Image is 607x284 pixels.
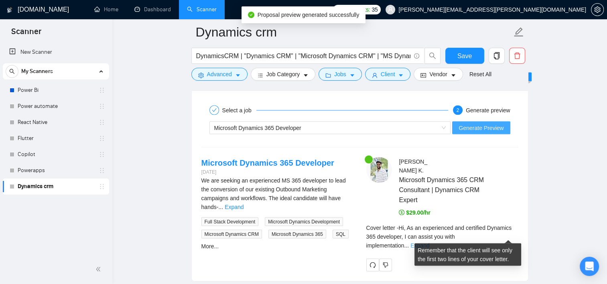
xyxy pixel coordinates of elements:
[201,168,334,176] div: [DATE]
[222,105,256,115] div: Select a job
[201,243,219,250] a: More...
[469,70,491,79] a: Reset All
[3,63,109,195] li: My Scanners
[489,48,505,64] button: copy
[319,68,362,81] button: folderJobscaret-down
[207,70,232,79] span: Advanced
[214,125,301,131] span: Microsoft Dynamics 365 Developer
[334,70,346,79] span: Jobs
[366,259,379,272] button: redo
[18,114,94,130] a: React Native
[399,209,430,216] span: $29.00/hr
[99,151,105,158] span: holder
[398,72,404,78] span: caret-down
[265,217,343,226] span: Microsoft Dynamics Development
[21,63,53,79] span: My Scanners
[99,87,105,93] span: holder
[388,7,393,12] span: user
[18,162,94,179] a: Powerapps
[6,65,18,78] button: search
[510,52,525,59] span: delete
[459,124,503,132] span: Generate Preview
[466,105,510,115] div: Generate preview
[248,12,254,18] span: check-circle
[6,69,18,74] span: search
[372,72,378,78] span: user
[591,6,604,13] a: setting
[379,259,392,272] button: dislike
[381,70,395,79] span: Client
[372,5,378,14] span: 35
[366,223,518,250] div: Remember that the client will see only the first two lines of your cover letter.
[325,72,331,78] span: folder
[258,12,359,18] span: Proposal preview generated successfully
[225,204,244,210] a: Expand
[18,82,94,98] a: Power Bi
[429,70,447,79] span: Vendor
[201,158,334,167] a: Microsoft Dynamics 365 Developer
[235,72,241,78] span: caret-down
[18,130,94,146] a: Flutter
[367,262,379,268] span: redo
[191,68,248,81] button: settingAdvancedcaret-down
[99,119,105,126] span: holder
[201,230,262,239] span: Microsoft Dynamics CRM
[99,103,105,110] span: holder
[383,262,388,268] span: dislike
[3,44,109,60] li: New Scanner
[7,4,12,16] img: logo
[445,48,484,64] button: Save
[457,108,459,113] span: 2
[187,6,217,13] a: searchScanner
[251,68,315,81] button: barsJob Categorycaret-down
[399,210,404,215] span: dollar
[99,167,105,174] span: holder
[457,51,472,61] span: Save
[414,53,419,59] span: info-circle
[425,52,440,59] span: search
[349,72,355,78] span: caret-down
[198,72,204,78] span: setting
[18,179,94,195] a: Dynamics crm
[201,217,259,226] span: Full Stack Development
[196,51,410,61] input: Search Freelance Jobs...
[399,158,427,174] span: [PERSON_NAME] K .
[94,6,118,13] a: homeHome
[424,48,441,64] button: search
[591,6,603,13] span: setting
[201,176,353,211] div: We are seeking an experienced MS 365 developer to lead the conversion of our existing Outbound Ma...
[517,74,528,80] span: New
[258,72,263,78] span: bars
[333,230,349,239] span: SQL
[95,265,104,273] span: double-left
[201,177,346,210] span: We are seeking an experienced MS 365 developer to lead the conversion of our existing Outbound Ma...
[414,243,521,266] div: Remember that the client will see only the first two lines of your cover letter.
[580,257,599,276] div: Open Intercom Messenger
[399,175,494,205] span: Microsoft Dynamics 365 CRM Consultant | Dynamics CRM Expert
[514,27,524,37] span: edit
[410,242,429,249] a: Expand
[212,108,217,113] span: check
[404,242,409,249] span: ...
[366,157,392,183] img: c1jbf_ry6t8BTWAzAOGAgyEp--fVjq49Gy7mrSmdyoodX4Y3KddWqakJfFjEmUHKMj
[591,3,604,16] button: setting
[509,48,525,64] button: delete
[452,122,510,134] button: Generate Preview
[9,44,103,60] a: New Scanner
[451,72,456,78] span: caret-down
[489,52,504,59] span: copy
[196,22,512,42] input: Scanner name...
[218,204,223,210] span: ...
[346,5,370,14] span: Connects:
[420,72,426,78] span: idcard
[266,70,300,79] span: Job Category
[18,98,94,114] a: Power automate
[365,68,411,81] button: userClientcaret-down
[99,135,105,142] span: holder
[134,6,171,13] a: dashboardDashboard
[414,68,463,81] button: idcardVendorcaret-down
[18,146,94,162] a: Copilot
[366,225,512,249] span: Cover letter - Hi, As an experienced and certified Dynamics 365 developer, I can assist you with ...
[268,230,326,239] span: Microsoft Dynamics 365
[99,183,105,190] span: holder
